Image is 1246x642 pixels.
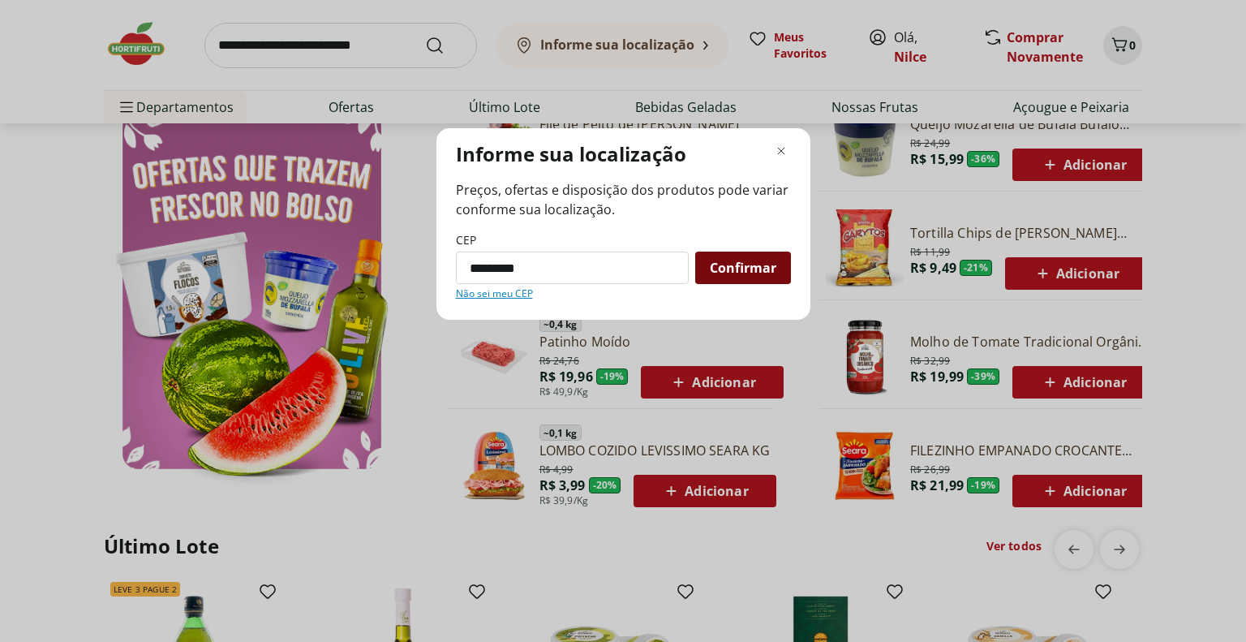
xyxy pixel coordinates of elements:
label: CEP [456,232,476,248]
button: Confirmar [695,252,791,284]
a: Não sei meu CEP [456,287,533,300]
p: Informe sua localização [456,141,686,167]
span: Confirmar [710,261,776,274]
button: Fechar modal de regionalização [771,141,791,161]
span: Preços, ofertas e disposição dos produtos pode variar conforme sua localização. [456,180,791,219]
div: Modal de regionalização [436,128,810,320]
